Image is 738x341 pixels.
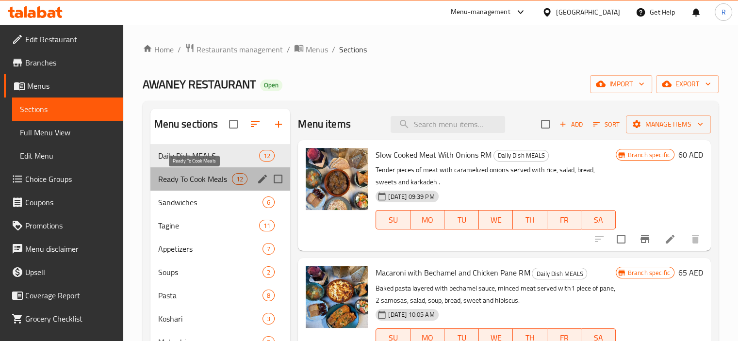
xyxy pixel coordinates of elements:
[262,266,275,278] div: items
[384,192,438,201] span: [DATE] 09:39 PM
[260,80,282,91] div: Open
[150,191,291,214] div: Sandwiches6
[587,117,626,132] span: Sort items
[158,313,263,325] span: Koshari
[259,220,275,231] div: items
[376,164,615,188] p: Tender pieces of meat with caramelized onions served with rice, salad, bread, sweets and karkadeh .
[678,266,703,279] h6: 65 AED
[483,213,509,227] span: WE
[664,233,676,245] a: Edit menu item
[150,260,291,284] div: Soups2
[376,147,492,162] span: Slow Cooked Meat With Onions RM
[306,266,368,328] img: Macaroni with Bechamel and Chicken Pane RM
[25,220,115,231] span: Promotions
[263,314,274,324] span: 3
[598,78,644,90] span: import
[158,173,232,185] span: Ready To Cook Meals
[590,117,622,132] button: Sort
[376,210,410,229] button: SU
[380,213,406,227] span: SU
[656,75,719,93] button: export
[448,213,475,227] span: TU
[4,191,123,214] a: Coupons
[143,73,256,95] span: AWANEY RESTAURANT
[158,266,263,278] span: Soups
[262,313,275,325] div: items
[494,150,548,161] span: Daily Dish MEALS
[158,290,263,301] div: Pasta
[150,284,291,307] div: Pasta8
[593,119,620,130] span: Sort
[444,210,479,229] button: TU
[12,121,123,144] a: Full Menu View
[158,220,260,231] span: Tagine
[558,119,584,130] span: Add
[611,229,631,249] span: Select to update
[414,213,441,227] span: MO
[547,210,582,229] button: FR
[262,196,275,208] div: items
[306,44,328,55] span: Menus
[4,307,123,330] a: Grocery Checklist
[260,81,282,89] span: Open
[585,213,612,227] span: SA
[232,175,247,184] span: 12
[4,167,123,191] a: Choice Groups
[556,7,620,17] div: [GEOGRAPHIC_DATA]
[535,114,556,134] span: Select section
[721,7,725,17] span: R
[143,43,719,56] nav: breadcrumb
[4,260,123,284] a: Upsell
[25,196,115,208] span: Coupons
[158,196,263,208] span: Sandwiches
[678,148,703,162] h6: 60 AED
[262,290,275,301] div: items
[25,57,115,68] span: Branches
[267,113,290,136] button: Add section
[376,282,615,307] p: Baked pasta layered with bechamel sauce, minced meat served with1 piece of pane, 2 samosas, salad...
[12,97,123,121] a: Sections
[551,213,578,227] span: FR
[260,221,274,230] span: 11
[25,173,115,185] span: Choice Groups
[626,115,711,133] button: Manage items
[306,148,368,210] img: Slow Cooked Meat With Onions RM
[384,310,438,319] span: [DATE] 10:05 AM
[143,44,174,55] a: Home
[223,114,244,134] span: Select all sections
[493,150,549,162] div: Daily Dish MEALS
[255,172,270,186] button: edit
[532,268,587,279] span: Daily Dish MEALS
[4,51,123,74] a: Branches
[150,167,291,191] div: Ready To Cook Meals12edit
[513,210,547,229] button: TH
[634,118,703,130] span: Manage items
[25,243,115,255] span: Menu disclaimer
[684,227,707,251] button: delete
[158,150,260,162] span: Daily Dish MEALS
[27,80,115,92] span: Menus
[4,237,123,260] a: Menu disclaimer
[25,290,115,301] span: Coverage Report
[4,284,123,307] a: Coverage Report
[4,214,123,237] a: Promotions
[633,227,656,251] button: Branch-specific-item
[479,210,513,229] button: WE
[332,44,335,55] li: /
[556,117,587,132] button: Add
[12,144,123,167] a: Edit Menu
[4,74,123,97] a: Menus
[150,144,291,167] div: Daily Dish MEALS12
[517,213,543,227] span: TH
[150,214,291,237] div: Tagine11
[20,150,115,162] span: Edit Menu
[260,151,274,161] span: 12
[259,150,275,162] div: items
[287,44,290,55] li: /
[556,117,587,132] span: Add item
[294,43,328,56] a: Menus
